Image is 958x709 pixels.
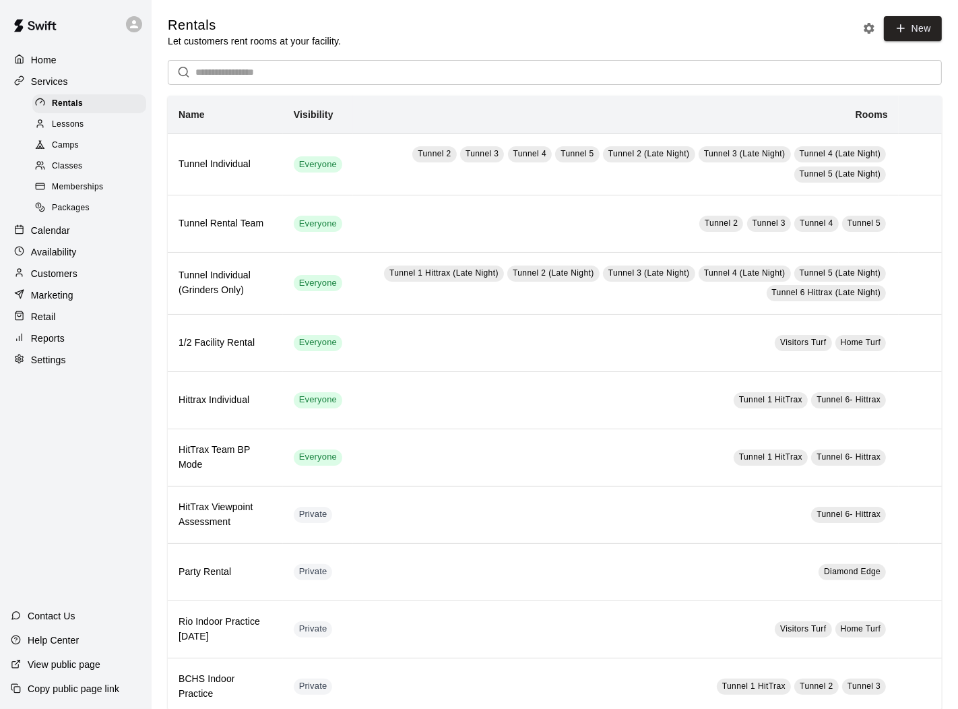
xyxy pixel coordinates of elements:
div: This service is visible to all of your customers [294,156,342,173]
span: Tunnel 2 [705,218,738,228]
span: Everyone [294,218,342,230]
div: Rentals [32,94,146,113]
div: Memberships [32,178,146,197]
b: Name [179,109,205,120]
span: Private [294,565,333,578]
p: Reports [31,332,65,345]
h6: BCHS Indoor Practice [179,672,272,702]
span: Tunnel 6- Hittrax [817,395,881,404]
span: Tunnel 4 [800,218,833,228]
span: Memberships [52,181,103,194]
div: This service is visible to all of your customers [294,275,342,291]
span: Visitors Turf [780,338,826,347]
button: Rental settings [859,18,879,38]
span: Tunnel 2 (Late Night) [513,268,594,278]
div: This service is hidden, and can only be accessed via a direct link [294,621,333,638]
a: Retail [11,307,141,327]
div: Lessons [32,115,146,134]
h6: 1/2 Facility Rental [179,336,272,350]
a: Customers [11,264,141,284]
h6: Rio Indoor Practice [DATE] [179,615,272,644]
a: Marketing [11,285,141,305]
a: Classes [32,156,152,177]
h6: Tunnel Rental Team [179,216,272,231]
a: Reports [11,328,141,348]
h6: HitTrax Team BP Mode [179,443,272,472]
p: Retail [31,310,56,323]
div: This service is hidden, and can only be accessed via a direct link [294,679,333,695]
p: Availability [31,245,77,259]
span: Everyone [294,451,342,464]
p: Customers [31,267,77,280]
span: Tunnel 5 (Late Night) [800,268,881,278]
span: Tunnel 5 [561,149,594,158]
a: Lessons [32,114,152,135]
h6: Tunnel Individual [179,157,272,172]
a: Availability [11,242,141,262]
b: Rooms [856,109,888,120]
a: Home [11,50,141,70]
span: Tunnel 4 (Late Night) [800,149,881,158]
span: Visitors Turf [780,624,826,634]
div: Camps [32,136,146,155]
span: Home Turf [841,624,881,634]
span: Tunnel 1 Hittrax (Late Night) [389,268,499,278]
span: Everyone [294,394,342,406]
div: Packages [32,199,146,218]
a: Memberships [32,177,152,198]
span: Home Turf [841,338,881,347]
p: View public page [28,658,100,671]
span: Tunnel 6- Hittrax [817,510,881,519]
span: Camps [52,139,79,152]
span: Lessons [52,118,84,131]
span: Diamond Edge [824,567,881,576]
h6: Party Rental [179,565,272,580]
span: Rentals [52,97,83,111]
span: Tunnel 3 [753,218,786,228]
span: Tunnel 4 [513,149,546,158]
div: This service is hidden, and can only be accessed via a direct link [294,564,333,580]
div: This service is visible to all of your customers [294,392,342,408]
p: Services [31,75,68,88]
span: Private [294,623,333,636]
span: Tunnel 3 [848,681,881,691]
a: New [884,16,942,41]
h6: HitTrax Viewpoint Assessment [179,500,272,530]
span: Everyone [294,336,342,349]
div: Calendar [11,220,141,241]
p: Calendar [31,224,70,237]
a: Settings [11,350,141,370]
span: Tunnel 1 HitTrax [739,395,802,404]
a: Services [11,71,141,92]
span: Tunnel 2 [418,149,451,158]
div: This service is visible to all of your customers [294,216,342,232]
span: Tunnel 4 (Late Night) [704,268,786,278]
p: Help Center [28,634,79,647]
h6: Hittrax Individual [179,393,272,408]
div: Classes [32,157,146,176]
span: Private [294,508,333,521]
p: Settings [31,353,66,367]
a: Camps [32,135,152,156]
span: Tunnel 3 [466,149,499,158]
p: Marketing [31,288,73,302]
span: Classes [52,160,82,173]
span: Packages [52,202,90,215]
span: Tunnel 1 HitTrax [739,452,802,462]
h6: Tunnel Individual (Grinders Only) [179,268,272,298]
a: Packages [32,198,152,219]
span: Private [294,680,333,693]
p: Home [31,53,57,67]
a: Rentals [32,93,152,114]
h5: Rentals [168,16,341,34]
span: Everyone [294,277,342,290]
div: This service is hidden, and can only be accessed via a direct link [294,507,333,523]
p: Contact Us [28,609,75,623]
span: Tunnel 5 [848,218,881,228]
div: This service is visible to all of your customers [294,450,342,466]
